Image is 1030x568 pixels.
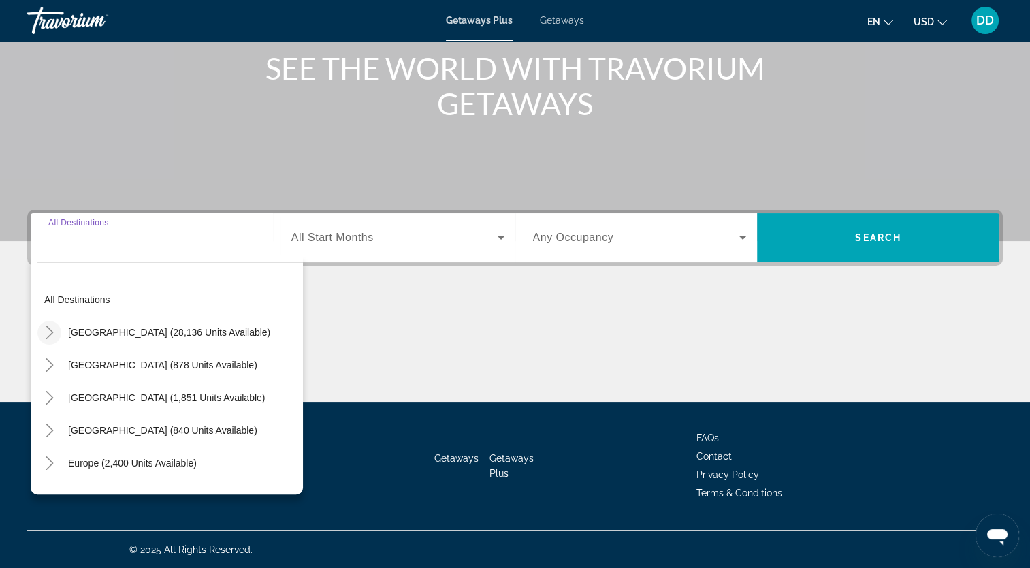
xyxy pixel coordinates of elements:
span: Search [855,232,901,243]
div: Search widget [31,213,999,262]
span: All destinations [44,294,110,305]
button: Change language [867,12,893,31]
span: All Destinations [48,218,109,227]
span: en [867,16,880,27]
span: [GEOGRAPHIC_DATA] (1,851 units available) [68,392,265,403]
button: Toggle United States (28,136 units available) [37,321,61,345]
button: Toggle Caribbean & Atlantic Islands (840 units available) [37,419,61,443]
span: USD [914,16,934,27]
a: Getaways Plus [489,453,534,479]
a: FAQs [696,432,719,443]
button: Toggle Australia (197 units available) [37,484,61,508]
button: [GEOGRAPHIC_DATA] (28,136 units available) [61,320,277,345]
button: Search [757,213,999,262]
a: Terms & Conditions [696,488,782,499]
span: [GEOGRAPHIC_DATA] (840 units available) [68,425,257,436]
span: Any Occupancy [533,232,614,243]
button: [GEOGRAPHIC_DATA] (840 units available) [61,418,264,443]
button: Europe (2,400 units available) [61,451,204,475]
span: © 2025 All Rights Reserved. [129,544,253,555]
a: Getaways Plus [446,15,513,26]
span: [GEOGRAPHIC_DATA] (878 units available) [68,360,257,370]
a: Getaways [540,15,584,26]
span: All Start Months [291,232,374,243]
a: Getaways [434,453,479,464]
button: Toggle Europe (2,400 units available) [37,452,61,475]
button: [GEOGRAPHIC_DATA] (878 units available) [61,353,264,377]
a: Travorium [27,3,163,38]
button: Change currency [914,12,947,31]
span: [GEOGRAPHIC_DATA] (28,136 units available) [68,327,270,338]
button: [GEOGRAPHIC_DATA] (1,851 units available) [61,385,272,410]
h1: SEE THE WORLD WITH TRAVORIUM GETAWAYS [260,50,771,121]
span: Europe (2,400 units available) [68,458,197,469]
button: [GEOGRAPHIC_DATA] (197 units available) [61,484,264,508]
a: Privacy Policy [696,469,759,480]
span: DD [976,14,994,27]
a: Contact [696,451,732,462]
button: Toggle Canada (1,851 units available) [37,386,61,410]
button: User Menu [967,6,1003,35]
button: All destinations [37,287,303,312]
button: Toggle Mexico (878 units available) [37,353,61,377]
iframe: Button to launch messaging window [976,514,1019,557]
